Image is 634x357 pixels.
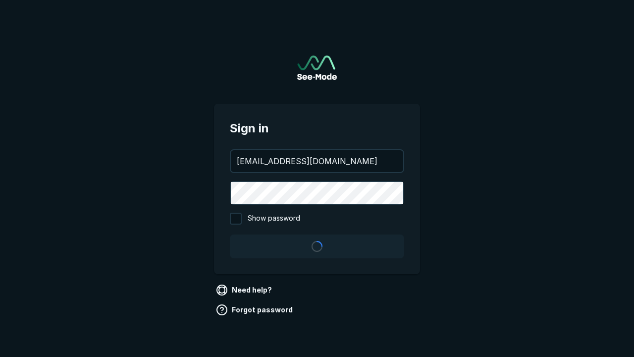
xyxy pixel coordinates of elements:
span: Sign in [230,119,404,137]
a: Forgot password [214,302,297,318]
img: See-Mode Logo [297,56,337,80]
input: your@email.com [231,150,403,172]
a: Go to sign in [297,56,337,80]
a: Need help? [214,282,276,298]
span: Show password [248,213,300,225]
